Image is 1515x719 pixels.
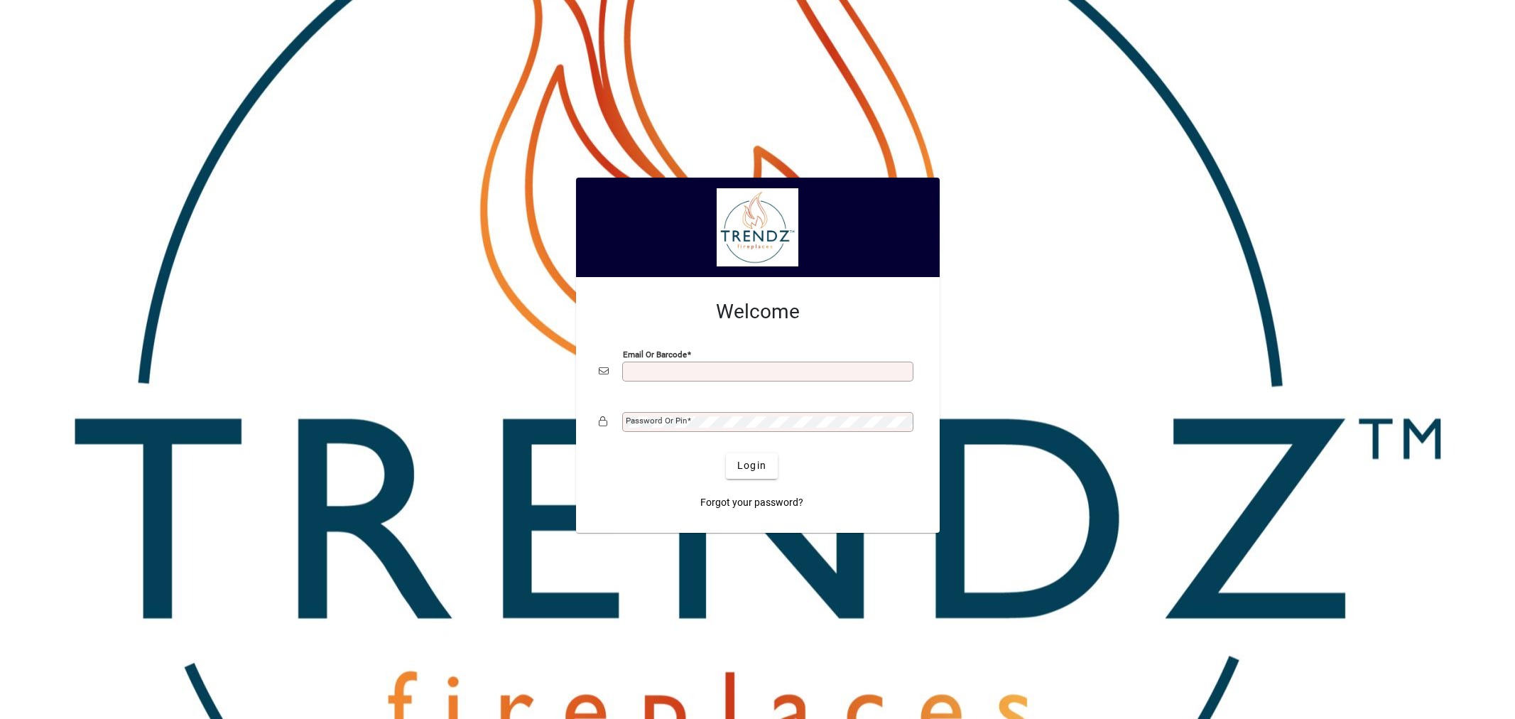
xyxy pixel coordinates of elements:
[726,453,778,479] button: Login
[700,495,803,510] span: Forgot your password?
[599,300,917,324] h2: Welcome
[623,349,687,359] mat-label: Email or Barcode
[695,490,809,516] a: Forgot your password?
[737,458,766,473] span: Login
[626,416,687,426] mat-label: Password or Pin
